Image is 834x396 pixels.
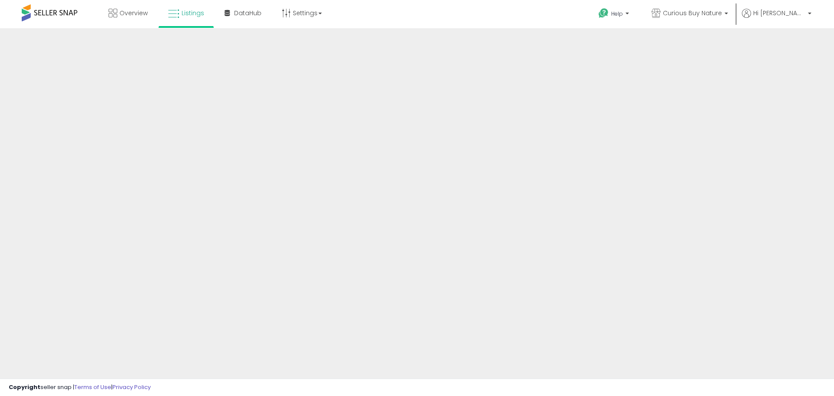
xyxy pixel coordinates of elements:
[753,9,805,17] span: Hi [PERSON_NAME]
[663,9,722,17] span: Curious Buy Nature
[9,383,40,391] strong: Copyright
[598,8,609,19] i: Get Help
[182,9,204,17] span: Listings
[74,383,111,391] a: Terms of Use
[119,9,148,17] span: Overview
[592,1,638,28] a: Help
[611,10,623,17] span: Help
[742,9,811,28] a: Hi [PERSON_NAME]
[113,383,151,391] a: Privacy Policy
[9,383,151,392] div: seller snap | |
[234,9,261,17] span: DataHub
